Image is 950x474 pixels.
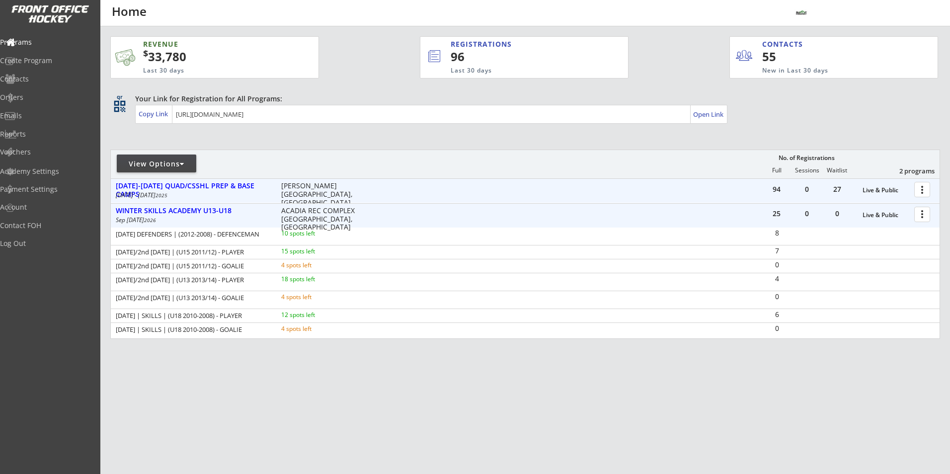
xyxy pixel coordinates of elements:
[281,231,345,237] div: 10 spots left
[116,295,268,301] div: [DATE]/2nd [DATE] | (U13 2013/14) - GOALIE
[116,326,268,333] div: [DATE] | SKILLS | (U18 2010-2008) - GOALIE
[822,186,852,193] div: 27
[139,109,170,118] div: Copy Link
[116,277,268,283] div: [DATE]/2nd [DATE] | (U13 2013/14) - PLAYER
[116,192,268,198] div: [DATE] - [DATE]
[762,186,792,193] div: 94
[135,94,909,104] div: Your Link for Registration for All Programs:
[762,247,792,254] div: 7
[116,231,268,237] div: [DATE] DEFENDERS | (2012-2008) - DEFENCEMAN
[792,167,822,174] div: Sessions
[792,210,822,217] div: 0
[116,182,271,199] div: [DATE]-[DATE] QUAD/CSSHL PREP & BASE CAMPS
[451,39,582,49] div: REGISTRATIONS
[143,47,148,59] sup: $
[144,217,156,224] em: 2026
[762,311,792,318] div: 6
[762,210,792,217] div: 25
[762,39,807,49] div: CONTACTS
[451,67,587,75] div: Last 30 days
[762,167,792,174] div: Full
[914,182,930,197] button: more_vert
[116,313,268,319] div: [DATE] | SKILLS | (U18 2010-2008) - PLAYER
[112,99,127,114] button: qr_code
[863,187,909,194] div: Live & Public
[762,230,792,237] div: 8
[914,207,930,222] button: more_vert
[883,166,935,175] div: 2 programs
[116,207,271,215] div: WINTER SKILLS ACADEMY U13-U18
[762,261,792,268] div: 0
[143,39,270,49] div: REVENUE
[281,326,345,332] div: 4 spots left
[693,110,724,119] div: Open Link
[113,94,125,100] div: qr
[693,107,724,121] a: Open Link
[822,167,852,174] div: Waitlist
[762,293,792,300] div: 0
[116,249,268,255] div: [DATE]/2nd [DATE] | (U15 2011/12) - PLAYER
[116,263,268,269] div: [DATE]/2nd [DATE] | (U15 2011/12) - GOALIE
[762,67,891,75] div: New in Last 30 days
[281,248,345,254] div: 15 spots left
[281,207,359,232] div: ACADIA REC COMPLEX [GEOGRAPHIC_DATA], [GEOGRAPHIC_DATA]
[281,262,345,268] div: 4 spots left
[143,67,270,75] div: Last 30 days
[863,212,909,219] div: Live & Public
[762,325,792,332] div: 0
[143,48,287,65] div: 33,780
[776,155,837,161] div: No. of Registrations
[762,275,792,282] div: 4
[281,276,345,282] div: 18 spots left
[116,217,268,223] div: Sep [DATE]
[281,312,345,318] div: 12 spots left
[451,48,595,65] div: 96
[156,192,167,199] em: 2025
[281,182,359,207] div: [PERSON_NAME] [GEOGRAPHIC_DATA], [GEOGRAPHIC_DATA]
[792,186,822,193] div: 0
[117,159,196,169] div: View Options
[762,48,823,65] div: 55
[281,294,345,300] div: 4 spots left
[822,210,852,217] div: 0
